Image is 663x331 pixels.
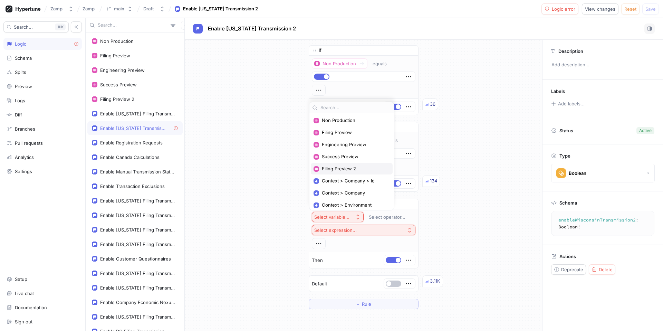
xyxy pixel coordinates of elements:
[322,130,386,135] span: Filing Preview
[3,302,82,313] a: Documentation
[642,3,659,15] button: Save
[100,82,137,87] div: Success Preview
[548,59,657,71] p: Add description...
[100,212,175,218] div: Enable [US_STATE] Filing Transmission
[319,47,321,54] p: If
[559,153,570,159] p: Type
[322,117,386,123] span: Non Production
[114,6,124,12] div: main
[183,6,258,12] div: Enable [US_STATE] Transmission 2
[100,198,175,204] div: Enable [US_STATE] Filing Transmission
[369,58,397,69] button: equals
[103,3,135,15] button: main
[585,7,615,11] span: View changes
[100,314,175,320] div: Enable [US_STATE] Filing Transmission
[320,104,391,111] input: Search...
[15,169,32,174] div: Settings
[322,142,386,148] span: Engineering Preview
[100,125,168,131] div: Enable [US_STATE] Transmission 2
[15,84,32,89] div: Preview
[100,67,145,73] div: Engineering Preview
[569,170,586,176] div: Boolean
[141,3,168,15] button: Draft
[100,242,175,247] div: Enable [US_STATE] Filing Transmission
[430,278,440,285] div: 3.11K
[100,140,163,145] div: Enable Registration Requests
[83,6,95,11] span: Zamp
[552,7,575,11] span: Logic error
[15,126,35,132] div: Branches
[323,61,356,67] div: Non Production
[100,285,175,291] div: Enable [US_STATE] Filing Transmission
[541,3,579,15] button: Logic error
[100,227,175,233] div: Enable [US_STATE] Filing Transmission
[100,271,175,276] div: Enable [US_STATE] Filing Transmission
[551,164,655,182] button: Boolean
[100,169,175,174] div: Enable Manual Transmission Status Update
[356,302,360,306] span: ＋
[50,6,63,12] div: Zamp
[15,98,25,103] div: Logs
[362,302,371,306] span: Rule
[100,111,175,116] div: Enable [US_STATE] Filing Transmission
[48,3,76,15] button: Zamp
[15,291,34,296] div: Live chat
[369,214,405,220] div: Select operator...
[551,264,586,275] button: Deprecate
[322,202,386,208] span: Context > Environment
[143,6,154,12] div: Draft
[312,58,367,69] button: Non Production
[621,3,640,15] button: Reset
[14,25,33,29] span: Search...
[312,257,323,264] p: Then
[373,61,387,67] div: equals
[639,127,652,134] div: Active
[322,154,386,160] span: Success Preview
[15,154,34,160] div: Analytics
[15,305,47,310] div: Documentation
[551,88,565,94] p: Labels
[559,254,576,259] p: Actions
[366,212,415,222] button: Select operator...
[98,22,168,29] input: Search...
[582,3,618,15] button: View changes
[312,225,415,235] button: Select expression...
[561,267,583,272] span: Deprecate
[314,227,357,233] div: Select expression...
[599,267,613,272] span: Delete
[430,101,435,108] div: 36
[15,55,32,61] div: Schema
[314,214,349,220] div: Select variable...
[312,281,327,287] p: Default
[100,154,160,160] div: Enable Canada Calculations
[645,7,656,11] span: Save
[15,112,22,117] div: Diff
[322,190,386,196] span: Context > Company
[624,7,636,11] span: Reset
[15,41,26,47] div: Logic
[549,99,587,108] button: Add labels...
[322,166,386,172] span: Filing Preview 2
[15,69,26,75] div: Splits
[100,53,130,58] div: Filing Preview
[430,178,437,185] div: 134
[15,276,27,282] div: Setup
[589,264,615,275] button: Delete
[15,319,32,324] div: Sign out
[558,48,583,54] p: Description
[100,300,175,305] div: Enable Company Economic Nexus Report
[559,126,573,135] p: Status
[322,178,386,184] span: Context > Company > Id
[100,256,171,262] div: Enable Customer Questionnaires
[559,200,577,206] p: Schema
[55,23,66,30] div: K
[100,183,165,189] div: Enable Transaction Exclusions
[309,299,419,309] button: ＋Rule
[15,140,43,146] div: Pull requests
[100,96,134,102] div: Filing Preview 2
[3,21,69,32] button: Search...K
[312,212,364,222] button: Select variable...
[208,26,296,31] span: Enable [US_STATE] Transmission 2
[100,38,134,44] div: Non Production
